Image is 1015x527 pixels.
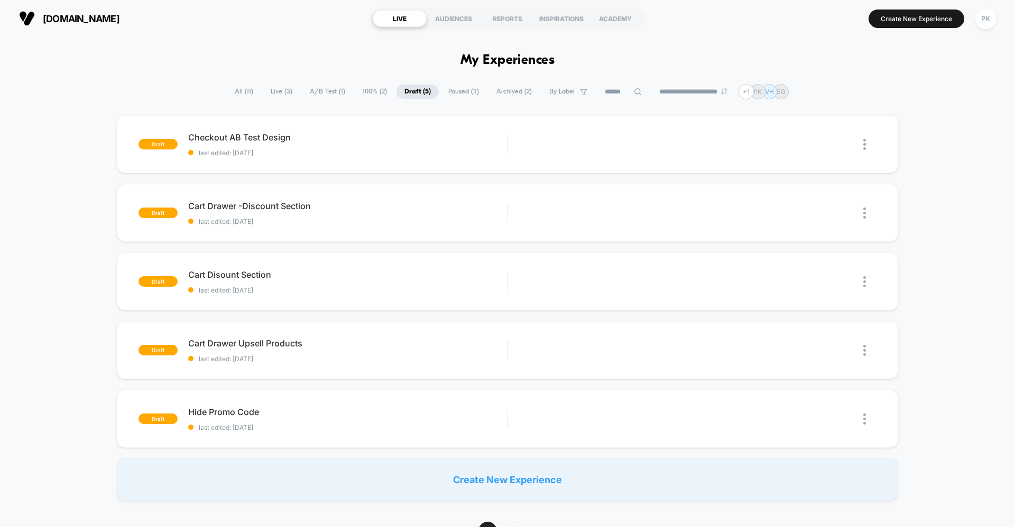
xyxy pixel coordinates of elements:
span: Draft ( 5 ) [396,84,439,99]
button: [DOMAIN_NAME] [16,10,123,27]
img: close [863,345,866,356]
span: A/B Test ( 1 ) [302,84,353,99]
span: By Label [549,88,575,96]
button: PK [972,8,999,30]
span: last edited: [DATE] [188,218,507,225]
span: last edited: [DATE] [188,424,507,431]
span: Cart Disount Section [188,269,507,280]
span: last edited: [DATE] [188,355,507,363]
div: Create New Experience [117,458,898,501]
span: draft [139,139,178,149]
h1: My Experiences [460,53,555,68]
span: draft [139,276,178,287]
p: PK [753,88,762,96]
img: Visually logo [19,11,35,26]
img: close [863,139,866,150]
span: last edited: [DATE] [188,286,507,294]
div: REPORTS [481,10,534,27]
span: 100% ( 2 ) [355,84,395,99]
p: SG [777,88,786,96]
span: Checkout AB Test Design [188,132,507,143]
div: + 1 [739,84,754,99]
div: ACADEMY [588,10,642,27]
span: Live ( 3 ) [263,84,300,99]
img: close [863,276,866,287]
span: draft [139,413,178,424]
div: INSPIRATIONS [534,10,588,27]
div: AUDIENCES [427,10,481,27]
img: close [863,413,866,425]
span: draft [139,208,178,218]
p: VH [765,88,774,96]
span: Hide Promo Code [188,407,507,417]
img: end [721,88,727,95]
span: last edited: [DATE] [188,149,507,157]
span: Archived ( 2 ) [488,84,540,99]
span: All ( 11 ) [227,84,261,99]
span: Cart Drawer Upsell Products [188,338,507,349]
span: Paused ( 3 ) [440,84,487,99]
div: PK [975,8,996,29]
span: draft [139,345,178,355]
span: Cart Drawer -Discount Section [188,201,507,211]
button: Create New Experience [869,10,964,28]
span: [DOMAIN_NAME] [43,13,119,24]
div: LIVE [373,10,427,27]
img: close [863,208,866,219]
